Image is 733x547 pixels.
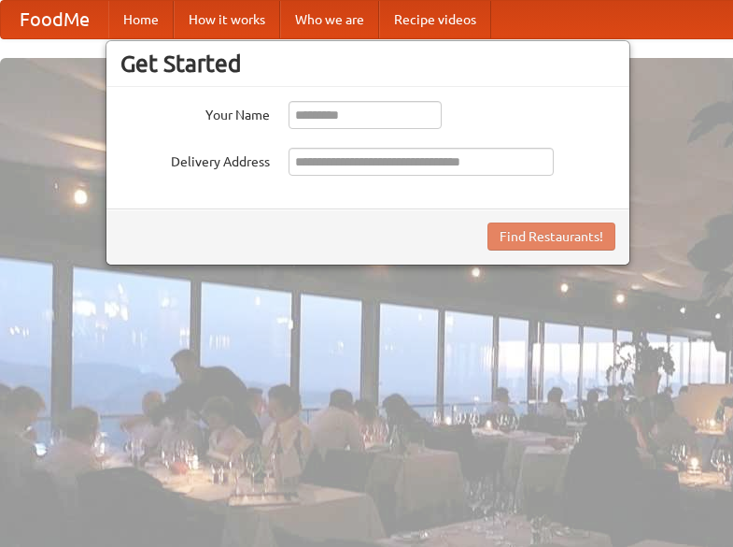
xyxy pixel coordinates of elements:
[379,1,491,38] a: Recipe videos
[120,50,615,78] h3: Get Started
[1,1,108,38] a: FoodMe
[280,1,379,38] a: Who we are
[120,148,270,171] label: Delivery Address
[487,223,615,251] button: Find Restaurants!
[108,1,174,38] a: Home
[120,101,270,124] label: Your Name
[174,1,280,38] a: How it works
